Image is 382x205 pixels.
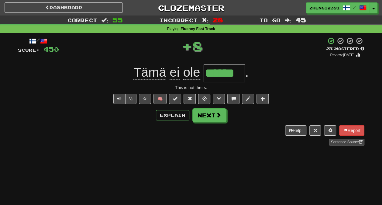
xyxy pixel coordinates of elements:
[102,18,108,23] span: :
[112,94,137,104] div: Text-to-speech controls
[213,94,225,104] button: Grammar (alt+g)
[184,94,196,104] button: Reset to 0% Mastered (alt+r)
[5,2,123,13] a: Dashboard
[339,125,364,136] button: Report
[329,139,364,145] a: Sentence Source
[112,16,123,23] span: 55
[113,94,126,104] button: Play sentence audio (ctl+space)
[306,2,370,13] a: zheng12391 /
[181,27,215,31] strong: Fluency Fast Track
[133,65,166,80] span: Tämä
[192,108,226,122] button: Next
[245,65,249,79] span: .
[309,5,340,11] span: zheng12391
[285,125,307,136] button: Help!
[153,94,167,104] button: 🧠
[212,16,223,23] span: 28
[330,53,354,57] small: Review: [DATE]
[192,39,203,54] span: 8
[285,18,291,23] span: :
[296,16,306,23] span: 45
[227,94,239,104] button: Discuss sentence (alt+u)
[259,17,280,23] span: To go
[18,85,364,91] div: This is not theirs.
[43,45,59,53] span: 450
[125,94,137,104] button: ½
[183,65,200,80] span: ole
[326,46,364,52] div: Mastered
[198,94,210,104] button: Ignore sentence (alt+i)
[18,37,59,45] div: /
[182,37,192,55] span: +
[256,94,269,104] button: Add to collection (alt+a)
[169,94,181,104] button: Set this sentence to 100% Mastered (alt+m)
[159,17,198,23] span: Incorrect
[132,2,250,13] a: Clozemaster
[156,110,189,120] button: Explain
[202,18,208,23] span: :
[67,17,97,23] span: Correct
[170,65,180,80] span: ei
[353,5,356,9] span: /
[139,94,151,104] button: Favorite sentence (alt+f)
[242,94,254,104] button: Edit sentence (alt+d)
[326,46,335,51] span: 25 %
[18,47,40,53] span: Score:
[309,125,321,136] button: Round history (alt+y)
